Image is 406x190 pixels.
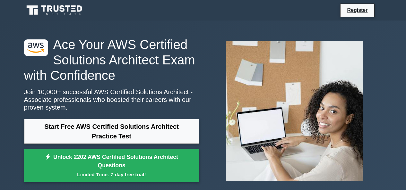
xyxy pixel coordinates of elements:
[24,149,199,183] a: Unlock 2202 AWS Certified Solutions Architect QuestionsLimited Time: 7-day free trial!
[32,171,191,178] small: Limited Time: 7-day free trial!
[24,37,199,83] h1: Ace Your AWS Certified Solutions Architect Exam with Confidence
[24,88,199,111] p: Join 10,000+ successful AWS Certified Solutions Architect - Associate professionals who boosted t...
[24,119,199,144] a: Start Free AWS Certified Solutions Architect Practice Test
[343,6,371,14] a: Register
